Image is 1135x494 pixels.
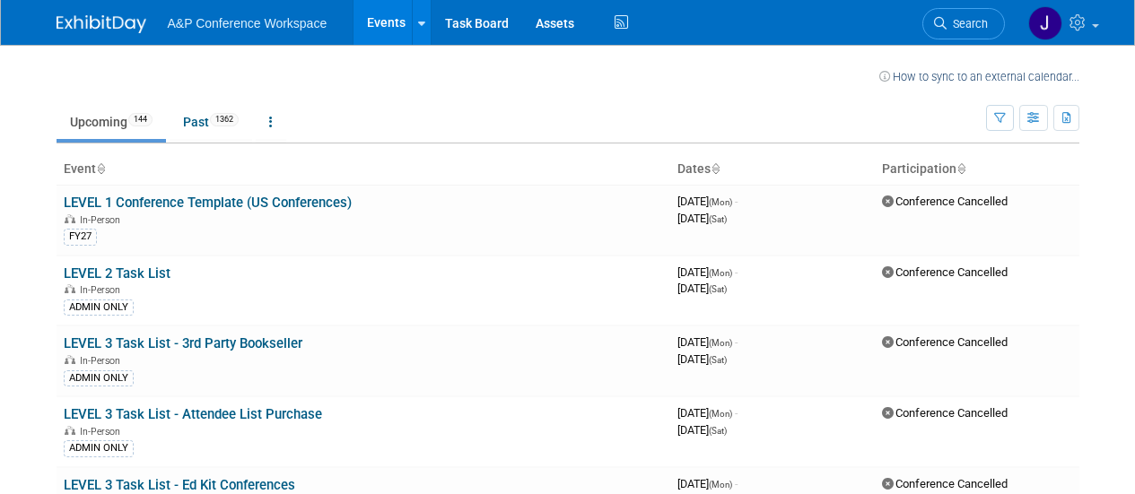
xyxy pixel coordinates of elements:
th: Participation [875,154,1079,185]
span: [DATE] [677,477,738,490]
span: - [735,335,738,349]
span: Conference Cancelled [882,195,1008,208]
span: Conference Cancelled [882,265,1008,279]
span: Search [947,17,988,30]
span: (Mon) [709,268,732,278]
span: (Sat) [709,284,727,294]
span: [DATE] [677,423,727,437]
th: Event [57,154,670,185]
div: FY27 [64,229,97,245]
img: In-Person Event [65,355,75,364]
span: In-Person [80,214,126,226]
a: LEVEL 1 Conference Template (US Conferences) [64,195,352,211]
div: ADMIN ONLY [64,440,134,456]
span: (Mon) [709,338,732,348]
a: Sort by Event Name [96,161,105,176]
span: - [735,477,738,490]
img: ExhibitDay [57,15,146,33]
a: LEVEL 3 Task List - Ed Kit Conferences [64,477,295,493]
a: Search [922,8,1005,39]
span: (Mon) [709,480,732,490]
span: A&P Conference Workspace [168,16,327,30]
span: In-Person [80,284,126,296]
span: - [735,195,738,208]
span: In-Person [80,426,126,438]
a: LEVEL 2 Task List [64,265,170,282]
img: In-Person Event [65,214,75,223]
div: ADMIN ONLY [64,299,134,316]
span: [DATE] [677,265,738,279]
span: In-Person [80,355,126,367]
a: Past1362 [170,105,252,139]
span: - [735,406,738,420]
span: [DATE] [677,195,738,208]
img: In-Person Event [65,426,75,435]
img: Jessica Gribble [1028,6,1062,40]
span: (Mon) [709,197,732,207]
span: 144 [128,113,153,126]
span: Conference Cancelled [882,406,1008,420]
a: Sort by Start Date [711,161,720,176]
a: How to sync to an external calendar... [879,70,1079,83]
span: [DATE] [677,406,738,420]
div: ADMIN ONLY [64,370,134,386]
th: Dates [670,154,875,185]
a: LEVEL 3 Task List - 3rd Party Bookseller [64,335,302,351]
span: Conference Cancelled [882,335,1008,349]
span: [DATE] [677,282,727,295]
span: [DATE] [677,212,727,225]
a: Upcoming144 [57,105,166,139]
span: 1362 [210,113,239,126]
span: Conference Cancelled [882,477,1008,490]
img: In-Person Event [65,284,75,293]
span: [DATE] [677,352,727,366]
span: (Mon) [709,409,732,419]
span: (Sat) [709,355,727,365]
span: (Sat) [709,214,727,224]
span: - [735,265,738,279]
span: [DATE] [677,335,738,349]
a: LEVEL 3 Task List - Attendee List Purchase [64,406,322,422]
span: (Sat) [709,426,727,436]
a: Sort by Participation Type [956,161,965,176]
